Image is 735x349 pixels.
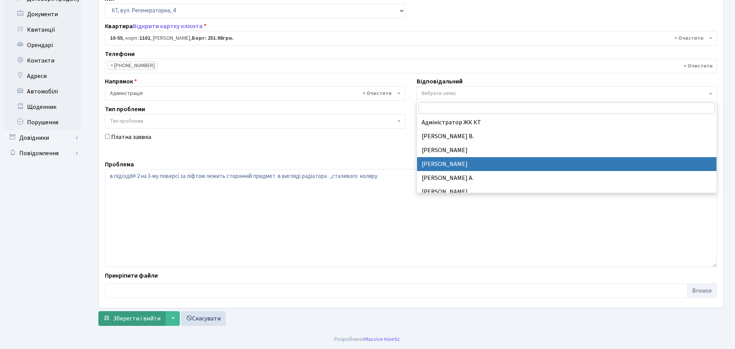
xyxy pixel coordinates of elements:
b: 1102 [139,34,150,42]
span: Адміністрація [110,90,395,97]
li: Адміністратор ЖК КТ [417,115,716,129]
li: [PERSON_NAME] [417,185,716,199]
a: Документи [4,7,81,22]
label: Телефони [105,49,135,59]
a: Орендарі [4,37,81,53]
a: Адреси [4,68,81,84]
a: Повідомлення [4,146,81,161]
span: Вибрати запис [422,90,456,97]
span: Видалити всі елементи [684,62,713,70]
li: [PERSON_NAME] [417,157,716,171]
label: Квартира [105,22,206,31]
a: Контакти [4,53,81,68]
label: Прикріпити файли [105,271,158,280]
span: Видалити всі елементи [363,90,392,97]
span: Адміністрація [105,86,405,101]
span: Зберегти і вийти [113,314,161,323]
a: Відкрити картку клієнта [133,22,203,30]
b: Борг: 251.98грн. [192,34,233,42]
label: Проблема [105,160,134,169]
label: Відповідальний [417,77,463,86]
button: Зберегти і вийти [98,311,166,326]
textarea: в підїзді№ 2 на 3-му поверсі за ліфтом лежить сторонній придмет в вигляді радіатора ,сталевого ко... [105,169,717,267]
b: 10-55 [110,34,123,42]
label: Платна заявка [111,132,151,142]
li: [PERSON_NAME] [417,143,716,157]
span: <b>10-55</b>, корп.: <b>1102</b>, Старченко Олена Вікторівна, <b>Борг: 251.98грн.</b> [110,34,707,42]
a: Квитанції [4,22,81,37]
label: Тип проблеми [105,105,145,114]
a: Щоденник [4,99,81,115]
li: 097-911-06-84 [108,61,157,70]
span: Видалити всі елементи [674,34,703,42]
div: Розроблено . [334,335,401,344]
span: × [110,62,113,69]
a: Автомобілі [4,84,81,99]
a: Massive Kinetic [364,335,400,343]
li: [PERSON_NAME] В. [417,129,716,143]
a: Порушення [4,115,81,130]
a: Довідники [4,130,81,146]
label: Напрямок [105,77,137,86]
li: [PERSON_NAME] А. [417,171,716,185]
a: Скасувати [181,311,226,326]
span: Тип проблеми [110,117,143,125]
span: <b>10-55</b>, корп.: <b>1102</b>, Старченко Олена Вікторівна, <b>Борг: 251.98грн.</b> [105,31,717,46]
